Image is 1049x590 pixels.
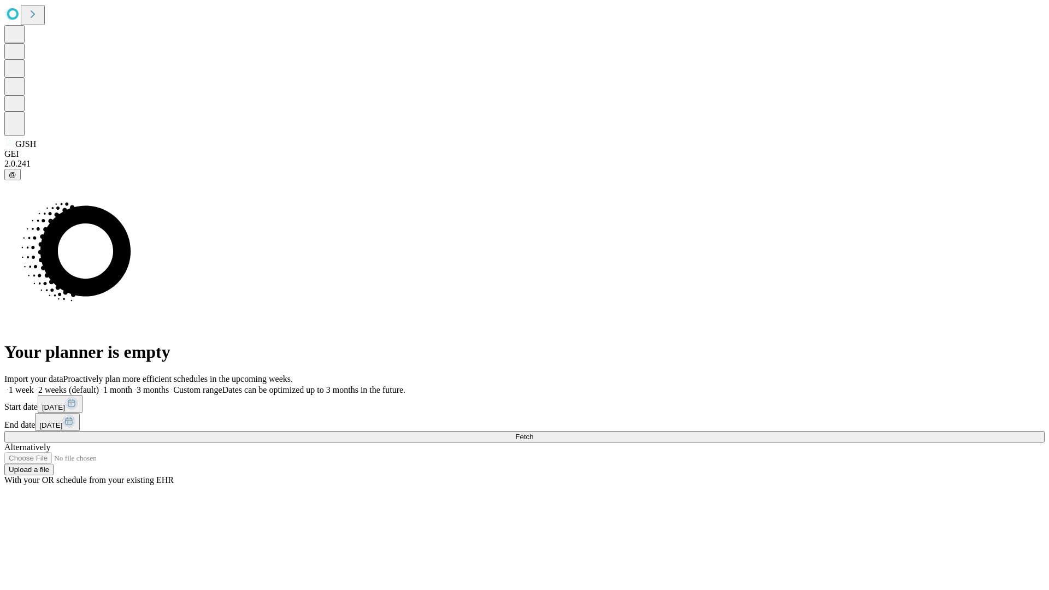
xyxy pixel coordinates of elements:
button: [DATE] [35,413,80,431]
span: Dates can be optimized up to 3 months in the future. [222,385,405,394]
button: @ [4,169,21,180]
span: 3 months [137,385,169,394]
span: Custom range [173,385,222,394]
span: 1 month [103,385,132,394]
div: End date [4,413,1045,431]
div: GEI [4,149,1045,159]
span: With your OR schedule from your existing EHR [4,475,174,485]
div: Start date [4,395,1045,413]
button: Upload a file [4,464,54,475]
span: 1 week [9,385,34,394]
span: GJSH [15,139,36,149]
span: Alternatively [4,442,50,452]
span: Import your data [4,374,63,383]
span: @ [9,170,16,179]
h1: Your planner is empty [4,342,1045,362]
span: 2 weeks (default) [38,385,99,394]
span: [DATE] [39,421,62,429]
div: 2.0.241 [4,159,1045,169]
button: Fetch [4,431,1045,442]
span: [DATE] [42,403,65,411]
span: Fetch [515,433,533,441]
button: [DATE] [38,395,82,413]
span: Proactively plan more efficient schedules in the upcoming weeks. [63,374,293,383]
